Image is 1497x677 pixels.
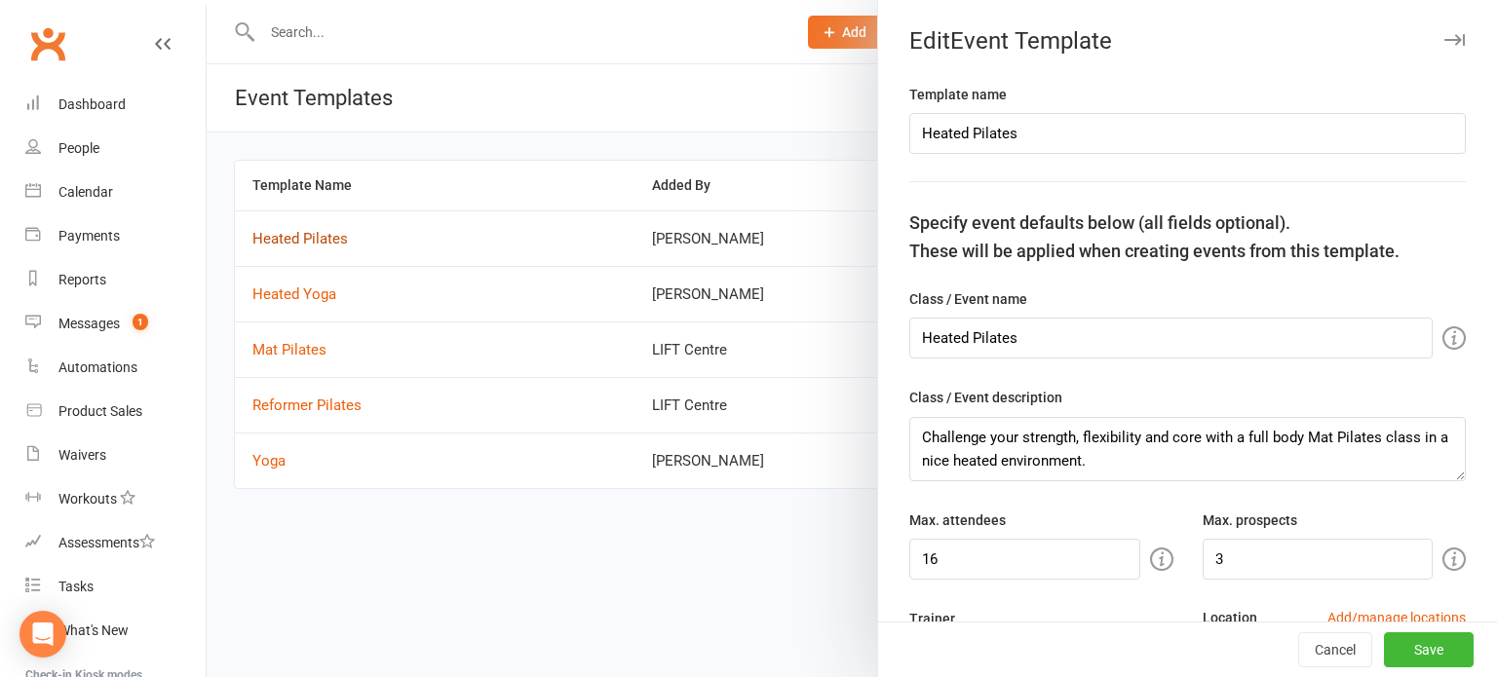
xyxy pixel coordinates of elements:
div: Specify event defaults below (all fields optional). These will be applied when creating events fr... [909,209,1466,266]
a: Product Sales [25,390,206,433]
input: Name your class / event [909,318,1433,358]
label: Max. attendees [909,509,1006,531]
a: Reports [25,258,206,302]
div: Payments [58,228,120,244]
div: People [58,140,99,156]
a: Automations [25,346,206,390]
a: Dashboard [25,83,206,127]
label: Class / Event name [909,288,1027,310]
div: Automations [58,359,137,375]
div: What's New [58,622,129,638]
div: Calendar [58,184,113,200]
a: Clubworx [23,19,72,68]
a: People [25,127,206,170]
div: Messages [58,316,120,331]
div: Waivers [58,447,106,463]
div: Product Sales [58,403,142,419]
a: Assessments [25,521,206,565]
label: Trainer [909,608,955,629]
button: Cancel [1298,632,1372,667]
label: Template name [909,84,1007,105]
div: Assessments [58,535,155,550]
input: Give your template a name [909,113,1466,154]
span: 1 [133,314,148,330]
label: Class / Event description [909,387,1062,408]
a: Workouts [25,477,206,521]
div: Reports [58,272,106,287]
a: Messages 1 [25,302,206,346]
a: Tasks [25,565,206,609]
div: Edit Event Template [878,27,1497,55]
a: Waivers [25,433,206,477]
a: Payments [25,214,206,258]
button: Save [1384,632,1474,667]
div: Open Intercom Messenger [19,611,66,658]
div: Dashboard [58,96,126,112]
button: Add/manage locations [1327,607,1466,628]
div: Workouts [58,491,117,507]
div: Tasks [58,579,94,594]
label: Max. prospects [1203,509,1297,531]
a: What's New [25,609,206,653]
label: Location [1203,607,1257,628]
a: Calendar [25,170,206,214]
